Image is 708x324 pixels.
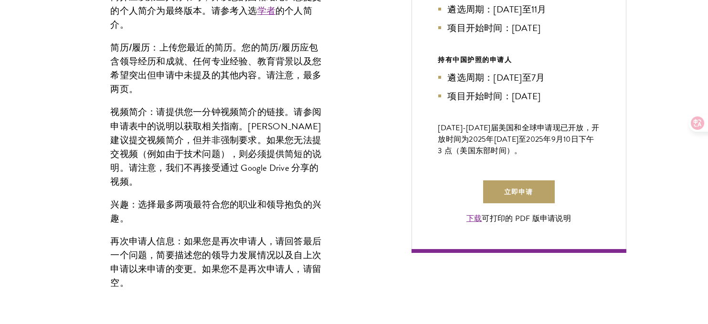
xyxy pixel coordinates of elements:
font: 再次申请人信息： [111,235,184,248]
font: 的个人简介。 [111,4,312,31]
font: 兴趣： [111,198,138,211]
font: 届 [491,122,498,134]
font: 下午 3 点（美国东部时间） [438,134,594,157]
font: 年 [544,134,551,145]
font: 美国和全球申请 [498,122,553,134]
a: 下载 [466,213,482,224]
font: 立即申请 [505,187,533,197]
font: 。 [514,145,522,157]
font: 2025 [527,134,544,145]
font: 如果您是再次申请人，请回答最后一个问题，简要描述您的领导力发展情况以及自上次申请以来申请的变更。如果您不是再次申请人，请留空。 [111,234,322,290]
font: 9月 [551,134,564,145]
font: 为2025 [461,134,486,145]
font: 10日 [563,134,579,145]
font: 视频简介： [111,105,157,118]
font: 现已 [553,122,569,134]
font: 遴选周期：[DATE]至11月 [448,2,547,16]
font: 至 [518,134,526,145]
font: [DATE]-[DATE] [438,122,491,134]
font: 可打印的 PDF 版申请说明 [482,213,571,224]
font: 遴选周期：[DATE]至7月 [448,71,545,84]
font: 开放，开放时间 [438,122,600,145]
a: 立即申请 [483,180,555,203]
font: [DATE] [494,134,519,145]
font: 请提供您一分钟视频简介的链接。请参阅申请表中的说明以获取相关指南。[PERSON_NAME]建议提交视频简介，但并非强制要求。如果您无法提交视频（例如由于技术问题），则必须提供简短的说明。请注意... [111,105,322,188]
font: 年 [486,134,494,145]
font: 项目开始时间：[DATE] [448,21,541,35]
font: 简历/履历： [111,41,159,54]
font: 项目开始时间：[DATE] [448,89,541,103]
font: 上传您最近的简历。您的简历/履历应包含领导经历和成就、任何专业经验、教育背景以及您希望突出但申请中未提及的其他内容。请注意，最多两页。 [111,41,322,96]
a: 学者 [257,4,275,18]
font: 持有中国护照的申请人 [438,55,512,65]
font: 选择最多两项最符合您的职业和领导抱负的兴趣。 [111,198,322,225]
